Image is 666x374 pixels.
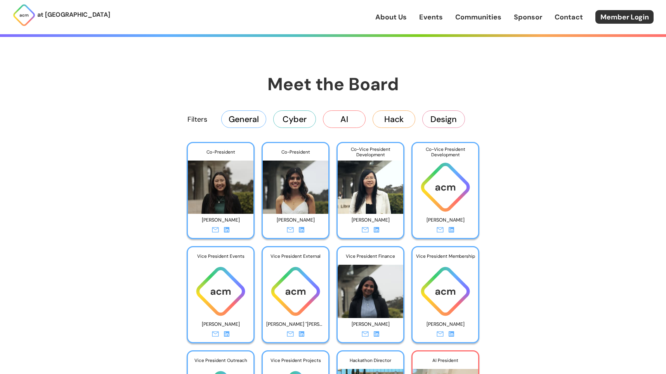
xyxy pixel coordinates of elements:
div: AI President [413,351,478,369]
button: General [221,110,266,128]
p: [PERSON_NAME] [266,214,325,226]
p: [PERSON_NAME] [416,214,475,226]
img: ACM logo [188,265,253,318]
a: Communities [455,12,501,22]
h1: Meet the Board [147,73,519,96]
button: Design [422,110,465,128]
button: Hack [373,110,415,128]
img: Photo of Murou Wang [188,154,253,214]
a: Events [419,12,443,22]
p: [PERSON_NAME] [191,214,250,226]
p: at [GEOGRAPHIC_DATA] [37,10,110,20]
div: Co-Vice President Development [338,143,403,161]
a: Member Login [595,10,654,24]
p: [PERSON_NAME] [416,318,475,330]
div: Co-Vice President Development [413,143,478,161]
p: [PERSON_NAME] "[PERSON_NAME]" [PERSON_NAME] [266,318,325,330]
div: Vice President Projects [263,351,328,369]
img: Photo of Angela Hu [338,154,403,214]
img: ACM logo [413,265,478,318]
div: Vice President Membership [413,247,478,265]
button: AI [323,110,366,128]
button: Cyber [273,110,316,128]
a: Contact [555,12,583,22]
p: [PERSON_NAME] [191,318,250,330]
a: About Us [375,12,407,22]
img: ACM Logo [12,3,36,27]
p: [PERSON_NAME] [341,214,400,226]
a: Sponsor [514,12,542,22]
div: Vice President Finance [338,247,403,265]
img: Photo of Osheen Tikku [263,154,328,214]
div: Co-President [188,143,253,161]
p: Filters [187,114,207,124]
div: Co-President [263,143,328,161]
div: Hackathon Director [338,351,403,369]
img: Photo of Shreya Nagunuri [338,259,403,318]
div: Vice President Events [188,247,253,265]
div: Vice President Outreach [188,351,253,369]
img: ACM logo [263,265,328,318]
a: at [GEOGRAPHIC_DATA] [12,3,110,27]
p: [PERSON_NAME] [341,318,400,330]
img: ACM logo [413,161,478,214]
div: Vice President External [263,247,328,265]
